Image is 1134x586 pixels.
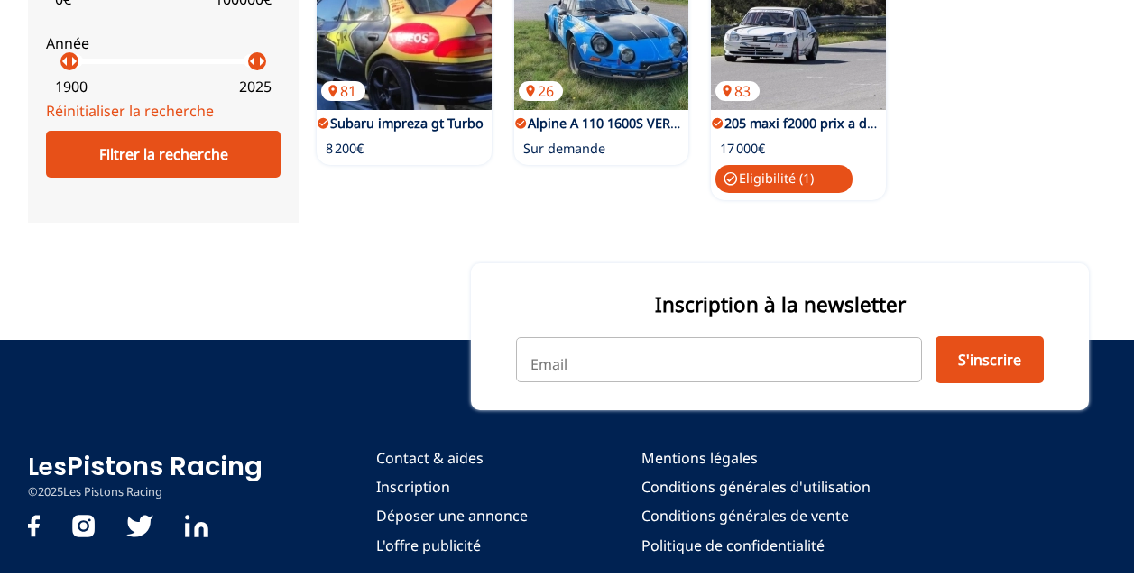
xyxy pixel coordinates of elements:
a: Réinitialiser la recherche [46,101,214,121]
p: 1900 [55,77,88,96]
a: Alpine A 110 1600S VERSION MAROC [PERSON_NAME] 1970 [528,114,890,132]
a: Déposer une annonce [376,506,528,526]
p: Sur demande [523,140,605,158]
p: arrow_left [54,50,76,72]
span: Les [28,451,67,483]
a: Conditions générales de vente [641,506,871,526]
button: S'inscrire [936,336,1044,383]
p: Année [46,33,281,53]
p: 17 000€ [720,140,765,158]
p: 81 [321,81,365,101]
p: Eligibilité ( 1 ) [715,165,852,192]
p: arrow_left [242,50,263,72]
div: Filtrer la recherche [46,131,281,178]
p: © 2025 Les Pistons Racing [28,484,263,500]
p: 83 [715,81,760,101]
a: Contact & aides [376,448,528,468]
a: Politique de confidentialité [641,536,871,555]
a: LesPistons Racing [28,448,263,484]
p: Inscription à la newsletter [516,290,1044,318]
p: 26 [519,81,563,101]
a: Inscription [376,477,528,497]
img: instagram [72,515,95,537]
input: Email [516,337,922,382]
img: facebook [28,515,40,537]
img: Linkedin [185,515,208,537]
a: L'offre publicité [376,536,528,555]
p: 8 200€ [326,140,364,158]
a: Mentions légales [641,448,871,468]
img: twitter [126,515,153,537]
a: Conditions générales d'utilisation [641,477,871,497]
p: arrow_right [251,50,272,72]
p: 2025 [239,77,272,96]
span: check_circle [723,171,739,188]
a: Subaru impreza gt Turbo [330,114,484,132]
a: 205 maxi f2000 prix a debattre [724,114,911,132]
p: arrow_right [63,50,85,72]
